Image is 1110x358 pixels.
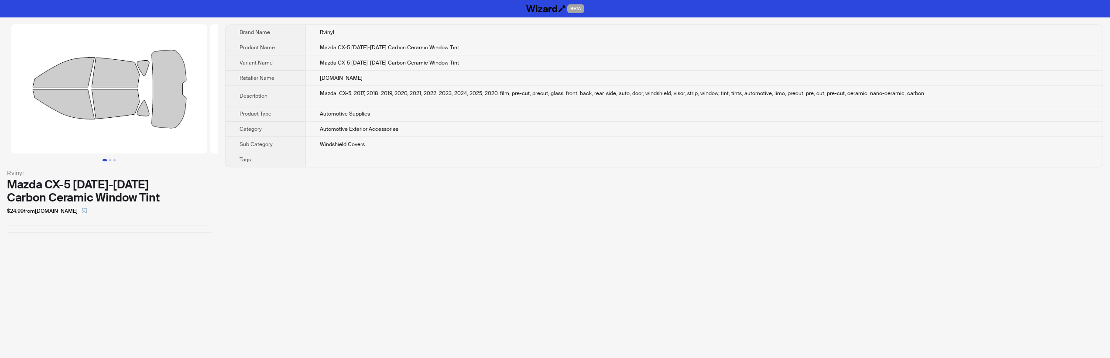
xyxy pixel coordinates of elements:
div: Mazda, CX-5, 2017, 2018, 2019, 2020, 2021, 2022, 2023, 2024, 2025, 2020, film, pre-cut, precut, g... [320,89,1089,97]
div: Mazda CX-5 [DATE]-[DATE] Carbon Ceramic Window Tint [7,178,211,204]
span: BETA [567,4,584,13]
span: Automotive Supplies [320,110,370,117]
span: [DOMAIN_NAME] [320,75,363,82]
img: Mazda CX-5 2017-2025 Carbon Ceramic Window Tint Mazda CX-5 2017-2025 Carbon Ceramic Window Tint i... [11,24,207,153]
div: Rvinyl [7,168,211,178]
span: Automotive Exterior Accessories [320,126,398,133]
span: Tags [240,156,251,163]
span: Sub Category [240,141,273,148]
span: Category [240,126,262,133]
button: Go to slide 1 [103,159,107,161]
span: Brand Name [240,29,270,36]
img: Mazda CX-5 2017-2025 Carbon Ceramic Window Tint Mazda CX-5 2017-2025 Carbon Ceramic Window Tint i... [210,24,406,153]
span: Product Name [240,44,275,51]
span: Mazda CX-5 [DATE]-[DATE] Carbon Ceramic Window Tint [320,59,459,66]
button: Go to slide 3 [113,159,116,161]
div: $24.99 from [DOMAIN_NAME] [7,204,211,218]
span: Description [240,92,267,99]
span: Mazda CX-5 [DATE]-[DATE] Carbon Ceramic Window Tint [320,44,459,51]
span: Rvinyl [320,29,334,36]
span: Windshield Covers [320,141,365,148]
span: select [82,208,87,213]
span: Product Type [240,110,271,117]
button: Go to slide 2 [109,159,111,161]
span: Variant Name [240,59,273,66]
span: Retailer Name [240,75,274,82]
